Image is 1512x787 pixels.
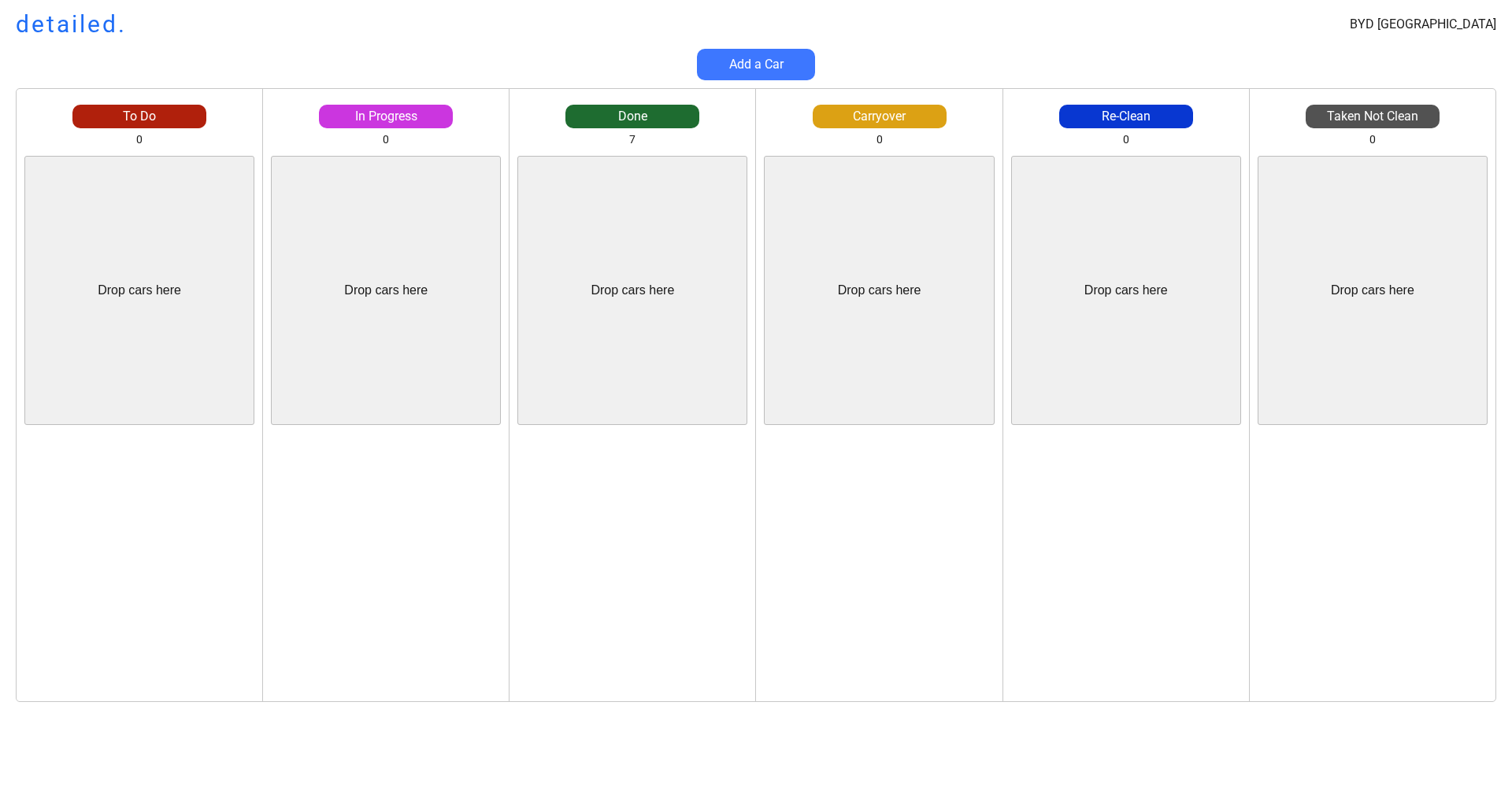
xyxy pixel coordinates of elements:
button: Add a Car [697,49,815,80]
div: To Do [72,108,206,125]
div: Taken Not Clean [1306,108,1440,125]
div: Drop cars here [344,282,428,299]
div: Drop cars here [838,282,921,299]
div: 7 [629,132,636,148]
div: In Progress [319,108,453,125]
div: Drop cars here [98,282,181,299]
div: 0 [876,132,883,148]
div: Carryover [813,108,947,125]
div: Drop cars here [591,282,674,299]
div: 0 [136,132,143,148]
div: BYD [GEOGRAPHIC_DATA] [1350,16,1496,33]
div: Re-Clean [1059,108,1193,125]
div: Drop cars here [1331,282,1414,299]
div: 0 [1369,132,1376,148]
h1: detailed. [16,8,127,41]
div: Drop cars here [1084,282,1168,299]
div: 0 [1123,132,1129,148]
div: Done [565,108,699,125]
div: 0 [383,132,389,148]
